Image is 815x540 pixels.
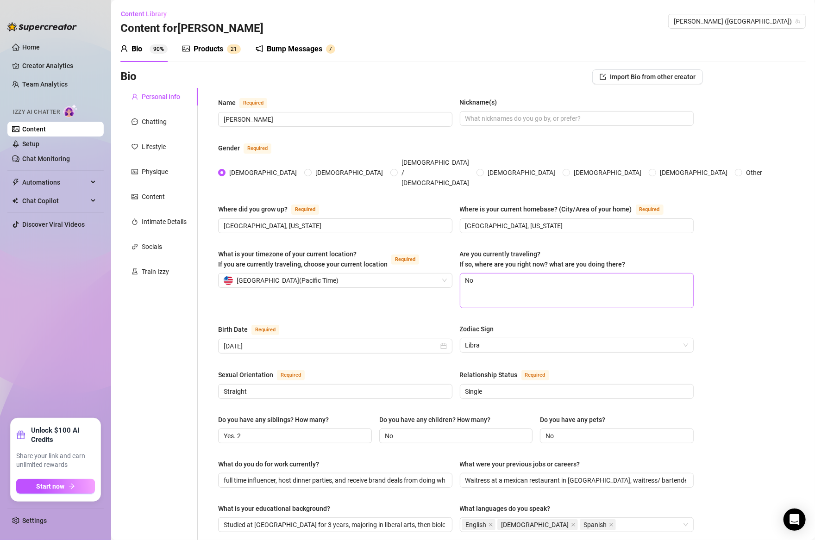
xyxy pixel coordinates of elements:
[218,97,277,108] label: Name
[329,46,332,52] span: 7
[132,168,138,175] span: idcard
[218,250,388,268] span: What is your timezone of your current location? If you are currently traveling, choose your curre...
[142,117,167,127] div: Chatting
[460,204,674,215] label: Where is your current homebase? (City/Area of your home)
[540,415,612,425] label: Do you have any pets?
[120,69,137,84] h3: Bio
[465,475,687,485] input: What were your previous jobs or careers?
[142,167,168,177] div: Physique
[460,324,501,334] label: Zodiac Sign
[16,479,95,494] button: Start nowarrow-right
[16,430,25,440] span: gift
[218,459,319,469] div: What do you do for work currently?
[218,324,248,335] div: Birth Date
[132,193,138,200] span: picture
[251,325,279,335] span: Required
[218,503,337,514] label: What is your educational background?
[120,45,128,52] span: user
[218,204,288,214] div: Where did you grow up?
[224,221,445,231] input: Where did you grow up?
[237,273,339,287] span: [GEOGRAPHIC_DATA] ( Pacific Time )
[121,10,167,18] span: Content Library
[465,221,687,231] input: Where is your current homebase? (City/Area of your home)
[132,268,138,275] span: experiment
[540,415,605,425] div: Do you have any pets?
[22,221,85,228] a: Discover Viral Videos
[291,205,319,215] span: Required
[224,114,445,124] input: Name
[132,93,138,100] span: user
[142,92,180,102] div: Personal Info
[592,69,703,84] button: Import Bio from other creator
[227,44,241,54] sup: 21
[218,324,289,335] label: Birth Date
[22,155,70,162] a: Chat Monitoring
[7,22,77,31] img: logo-BBDzfeDw.svg
[218,415,329,425] div: Do you have any siblings? How many?
[218,370,273,380] div: Sexual Orientation
[218,369,315,380] label: Sexual Orientation
[69,483,75,490] span: arrow-right
[379,415,491,425] div: Do you have any children? How many?
[16,452,95,470] span: Share your link and earn unlimited rewards
[256,45,263,52] span: notification
[22,517,47,524] a: Settings
[218,98,236,108] div: Name
[132,118,138,125] span: message
[610,73,696,81] span: Import Bio from other creator
[226,168,301,178] span: [DEMOGRAPHIC_DATA]
[465,338,689,352] span: Libra
[497,519,578,530] span: Vietnamese
[132,218,138,225] span: fire
[267,43,322,55] div: Bump Messages
[37,483,65,490] span: Start now
[460,369,559,380] label: Relationship Status
[22,193,88,208] span: Chat Copilot
[239,98,267,108] span: Required
[194,43,223,55] div: Products
[120,21,263,36] h3: Content for [PERSON_NAME]
[12,179,19,186] span: thunderbolt
[22,125,46,133] a: Content
[218,503,330,514] div: What is your educational background?
[218,204,329,215] label: Where did you grow up?
[460,324,494,334] div: Zodiac Sign
[379,415,497,425] label: Do you have any children? How many?
[150,44,168,54] sup: 90%
[234,46,237,52] span: 1
[63,104,78,118] img: AI Chatter
[22,81,68,88] a: Team Analytics
[182,45,190,52] span: picture
[489,522,493,527] span: close
[385,431,526,441] input: Do you have any children? How many?
[584,520,607,530] span: Spanish
[600,74,606,80] span: import
[460,97,504,107] label: Nickname(s)
[636,205,664,215] span: Required
[460,250,626,268] span: Are you currently traveling? If so, where are you right now? what are you doing there?
[218,415,335,425] label: Do you have any siblings? How many?
[224,276,233,285] img: us
[224,520,445,530] input: What is your educational background?
[142,242,162,252] div: Socials
[618,519,620,530] input: What languages do you speak?
[460,204,632,214] div: Where is your current homebase? (City/Area of your home)
[460,459,587,469] label: What were your previous jobs or careers?
[580,519,616,530] span: Spanish
[460,370,518,380] div: Relationship Status
[224,341,439,351] input: Birth Date
[22,43,40,51] a: Home
[545,431,686,441] input: Do you have any pets?
[218,143,282,154] label: Gender
[521,370,549,380] span: Required
[12,198,18,204] img: Chat Copilot
[571,522,576,527] span: close
[460,273,694,308] textarea: No
[218,143,240,153] div: Gender
[244,143,271,154] span: Required
[570,168,645,178] span: [DEMOGRAPHIC_DATA]
[674,14,800,28] span: Linda (lindavo)
[224,475,445,485] input: What do you do for work currently?
[460,459,580,469] div: What were your previous jobs or careers?
[465,113,687,124] input: Nickname(s)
